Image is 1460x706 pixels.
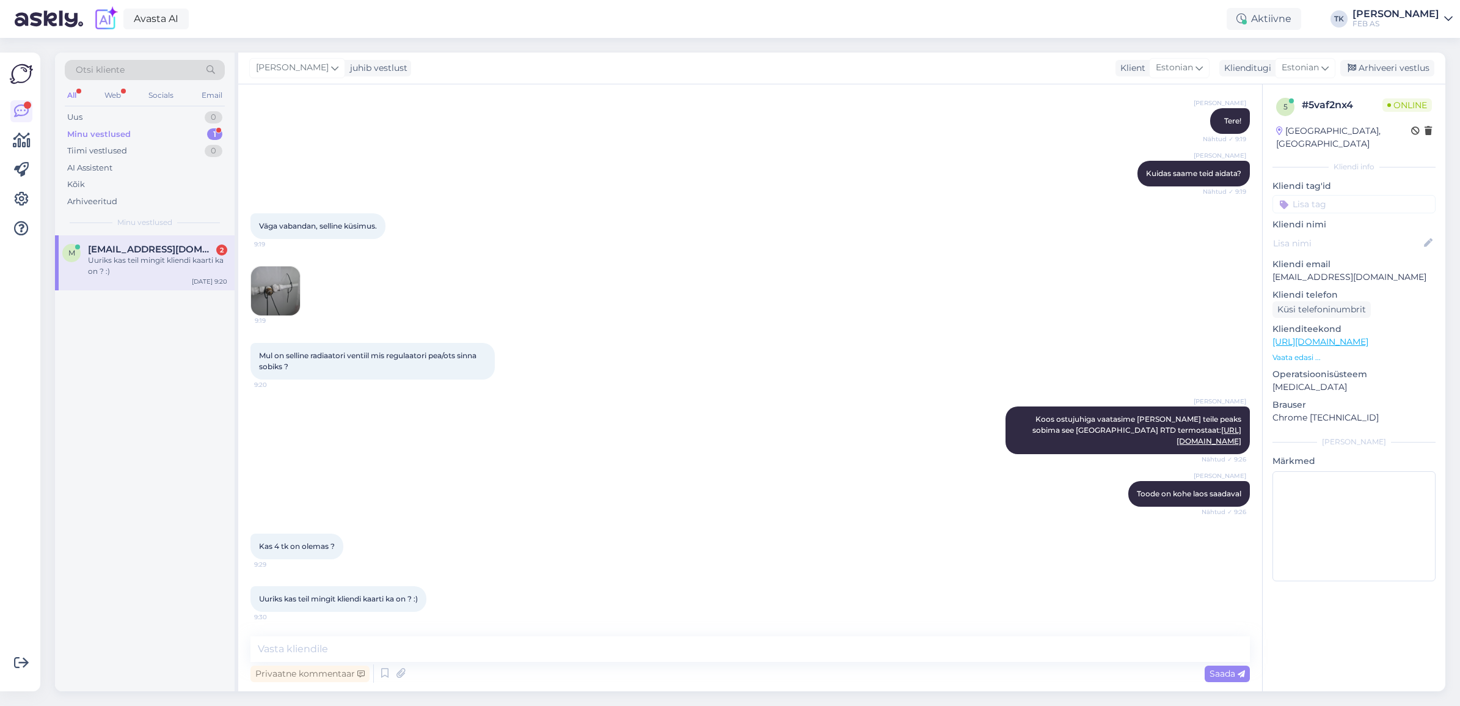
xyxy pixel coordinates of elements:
[199,87,225,103] div: Email
[345,62,407,75] div: juhib vestlust
[146,87,176,103] div: Socials
[67,196,117,208] div: Arhiveeritud
[1227,8,1301,30] div: Aktiivne
[1200,507,1246,517] span: Nähtud ✓ 9:26
[88,244,215,255] span: Maksim.ivanov@tptlive.ee
[1272,289,1436,301] p: Kliendi telefon
[1156,61,1193,75] span: Estonian
[1200,187,1246,196] span: Nähtud ✓ 9:19
[254,380,300,389] span: 9:20
[1272,180,1436,193] p: Kliendi tag'id
[67,178,85,191] div: Kõik
[76,64,125,76] span: Otsi kliente
[1272,323,1436,336] p: Klienditeekond
[1273,237,1422,250] input: Lisa nimi
[205,145,222,157] div: 0
[102,87,123,103] div: Web
[1200,455,1246,464] span: Nähtud ✓ 9:26
[251,267,300,315] img: Attachment
[1272,352,1436,363] p: Vaata edasi ...
[67,145,127,157] div: Tiimi vestlused
[1272,271,1436,284] p: [EMAIL_ADDRESS][DOMAIN_NAME]
[1340,60,1434,76] div: Arhiveeri vestlus
[1272,381,1436,394] p: [MEDICAL_DATA]
[1272,218,1436,231] p: Kliendi nimi
[192,277,227,286] div: [DATE] 9:20
[1302,98,1382,112] div: # 5vaf2nx4
[1352,9,1453,29] a: [PERSON_NAME]FEB AS
[67,111,82,123] div: Uus
[259,542,335,551] span: Kas 4 tk on olemas ?
[1272,368,1436,381] p: Operatsioonisüsteem
[93,6,119,32] img: explore-ai
[1272,411,1436,424] p: Chrome [TECHNICAL_ID]
[1282,61,1319,75] span: Estonian
[1272,195,1436,213] input: Lisa tag
[10,62,33,86] img: Askly Logo
[1272,436,1436,447] div: [PERSON_NAME]
[259,351,478,371] span: Mul on selline radiaatori ventiil mis regulaatori pea/ots sinna sobiks ?
[88,255,227,277] div: Uuriks kas teil mingit kliendi kaarti ka on ? :)
[254,240,300,249] span: 9:19
[67,128,131,141] div: Minu vestlused
[1272,161,1436,172] div: Kliendi info
[259,594,418,603] span: Uuriks kas teil mingit kliendi kaarti ka on ? :)
[254,560,300,569] span: 9:29
[117,217,172,228] span: Minu vestlused
[1272,336,1368,347] a: [URL][DOMAIN_NAME]
[1283,102,1288,111] span: 5
[67,162,112,174] div: AI Assistent
[1224,116,1241,125] span: Tere!
[1200,134,1246,144] span: Nähtud ✓ 9:19
[1272,301,1371,318] div: Küsi telefoninumbrit
[123,9,189,29] a: Avasta AI
[1352,19,1439,29] div: FEB AS
[1219,62,1271,75] div: Klienditugi
[1272,399,1436,411] p: Brauser
[1210,668,1245,679] span: Saada
[205,111,222,123] div: 0
[1146,169,1241,178] span: Kuidas saame teid aidata?
[1276,125,1411,150] div: [GEOGRAPHIC_DATA], [GEOGRAPHIC_DATA]
[207,128,222,141] div: 1
[1137,489,1241,498] span: Toode on kohe laos saadaval
[1194,471,1246,480] span: [PERSON_NAME]
[1352,9,1439,19] div: [PERSON_NAME]
[1382,98,1432,112] span: Online
[1272,258,1436,271] p: Kliendi email
[1194,151,1246,160] span: [PERSON_NAME]
[1330,10,1348,28] div: TK
[65,87,79,103] div: All
[256,61,329,75] span: [PERSON_NAME]
[1115,62,1145,75] div: Klient
[259,221,377,230] span: Väga vabandan, selline küsimus.
[1272,455,1436,468] p: Märkmed
[1194,98,1246,108] span: [PERSON_NAME]
[68,248,75,257] span: M
[255,316,301,325] span: 9:19
[1032,414,1243,446] span: Koos ostujuhiga vaatasime [PERSON_NAME] teile peaks sobima see [GEOGRAPHIC_DATA] RTD termostaat:
[250,666,370,682] div: Privaatne kommentaar
[1194,397,1246,406] span: [PERSON_NAME]
[254,612,300,622] span: 9:30
[216,245,227,256] div: 2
